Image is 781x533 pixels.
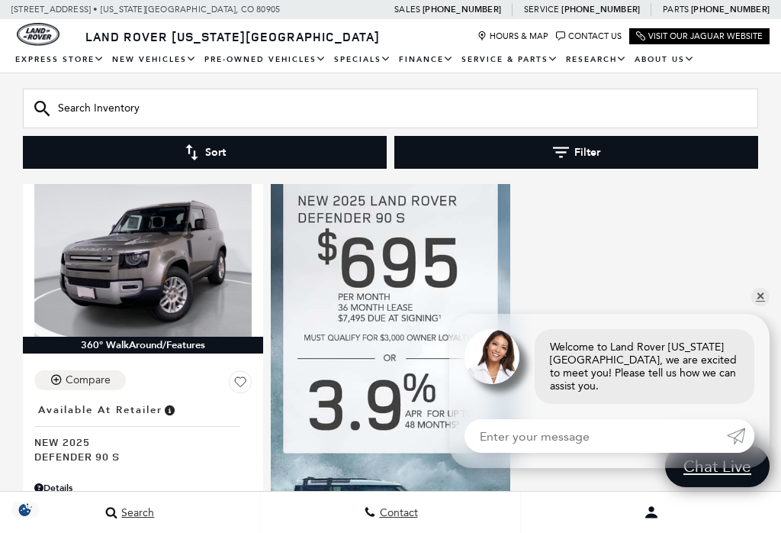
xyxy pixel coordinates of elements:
[23,89,758,128] input: Search Inventory
[34,174,252,337] img: 2025 LAND ROVER Defender 90 S
[561,4,640,15] a: [PHONE_NUMBER]
[395,47,458,73] a: Finance
[162,402,176,418] span: Vehicle is in stock and ready for immediate delivery. Due to demand, availability is subject to c...
[117,506,154,519] span: Search
[521,493,781,531] button: Open user profile menu
[11,47,108,73] a: EXPRESS STORE
[34,434,240,449] span: New 2025
[477,31,548,41] a: Hours & Map
[376,506,418,519] span: Contact
[23,136,387,169] button: Sort
[38,402,162,418] span: Available at Retailer
[34,399,252,464] a: Available at RetailerNew 2025Defender 90 S
[691,4,770,15] a: [PHONE_NUMBER]
[8,502,43,518] section: Click to Open Cookie Consent Modal
[8,502,43,518] img: Opt-Out Icon
[34,481,252,495] div: Pricing Details - Defender 90 S
[727,419,754,453] a: Submit
[631,47,699,73] a: About Us
[85,28,380,45] span: Land Rover [US_STATE][GEOGRAPHIC_DATA]
[108,47,201,73] a: New Vehicles
[11,47,770,73] nav: Main Navigation
[464,329,519,384] img: Agent profile photo
[76,28,389,45] a: Land Rover [US_STATE][GEOGRAPHIC_DATA]
[394,136,758,169] button: Filter
[562,47,631,73] a: Research
[34,449,240,464] span: Defender 90 S
[23,337,263,354] div: 360° WalkAround/Features
[17,23,59,46] img: Land Rover
[556,31,622,41] a: Contact Us
[34,370,126,390] button: Compare Vehicle
[201,47,330,73] a: Pre-Owned Vehicles
[458,47,562,73] a: Service & Parts
[330,47,395,73] a: Specials
[636,31,763,41] a: Visit Our Jaguar Website
[464,419,727,453] input: Enter your message
[423,4,501,15] a: [PHONE_NUMBER]
[17,23,59,46] a: land-rover
[66,373,111,387] div: Compare
[535,329,754,404] div: Welcome to Land Rover [US_STATE][GEOGRAPHIC_DATA], we are excited to meet you! Please tell us how...
[11,5,280,15] a: [STREET_ADDRESS] • [US_STATE][GEOGRAPHIC_DATA], CO 80905
[229,370,252,399] button: Save Vehicle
